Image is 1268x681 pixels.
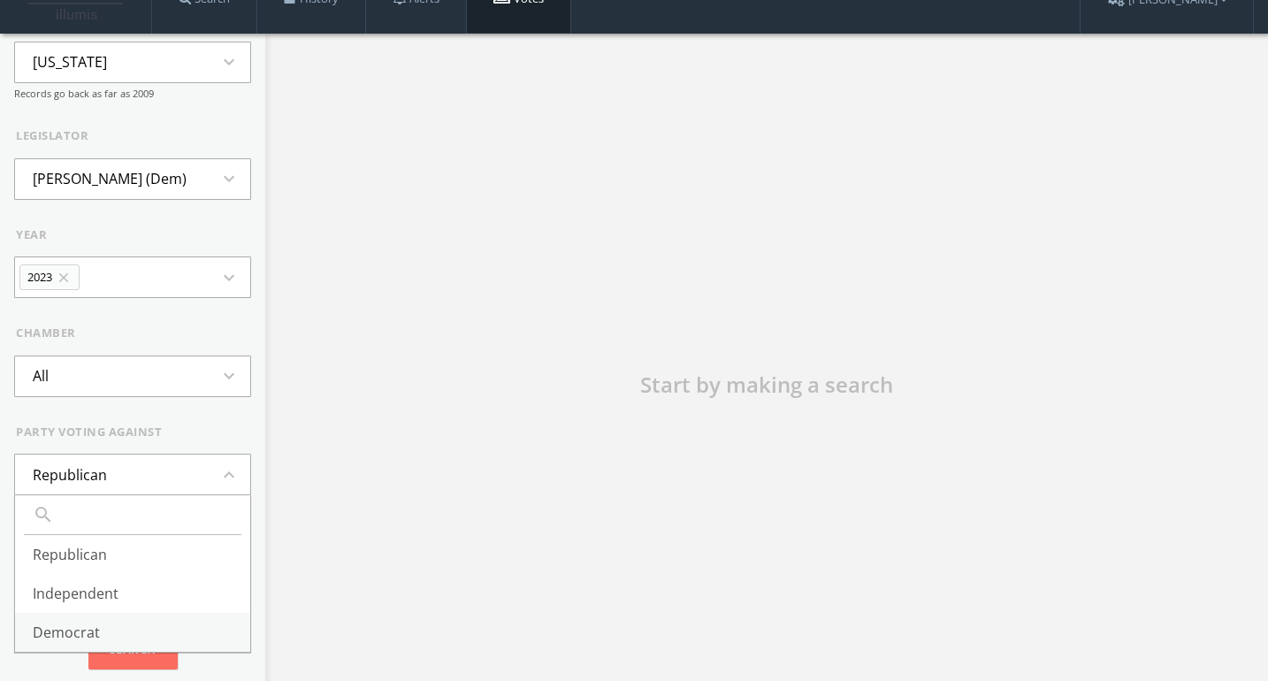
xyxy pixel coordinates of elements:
li: Republican [15,455,125,494]
i: close [56,270,72,286]
button: [PERSON_NAME] (Dem)expand_more [14,158,251,200]
li: [PERSON_NAME] (Dem) [15,159,204,198]
i: expand_more [218,365,250,386]
div: Start by making a search [501,369,1032,401]
i: search [33,504,61,525]
div: year [16,226,251,244]
i: expand_more [218,267,250,288]
div: chamber [16,325,251,342]
i: expand_more [218,168,250,189]
li: Republican [15,535,250,574]
button: Republicanexpand_less [14,454,251,495]
li: Democrat [15,613,250,652]
button: 2023closeexpand_more [14,256,251,298]
div: party voting against [16,424,251,441]
li: All [15,356,66,395]
i: expand_less [218,464,250,486]
div: Records go back as far as 2009 [14,87,251,102]
li: 2023close [19,264,80,291]
li: [US_STATE] [15,42,125,81]
i: expand_more [218,51,250,73]
button: [US_STATE]expand_more [14,42,251,83]
div: legislator [16,127,251,145]
button: Allexpand_more [14,356,251,397]
li: Independent [15,574,250,613]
